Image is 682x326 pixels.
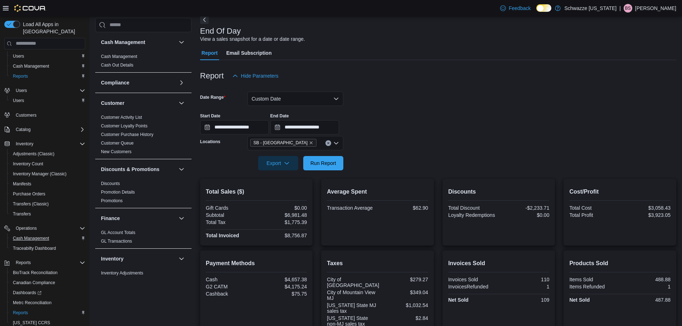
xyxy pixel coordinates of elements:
a: Traceabilty Dashboard [10,244,59,253]
a: Reports [10,308,31,317]
label: Date Range [200,94,226,100]
span: Inventory Manager (Classic) [13,171,67,177]
button: Adjustments (Classic) [7,149,88,159]
span: Catalog [13,125,85,134]
button: Inventory Count [7,159,88,169]
button: Users [1,86,88,96]
button: Reports [1,258,88,268]
div: $1,775.39 [258,219,307,225]
span: Run Report [310,160,336,167]
a: Customers [13,111,39,120]
span: Export [262,156,294,170]
div: Total Tax [206,219,255,225]
strong: Total Invoiced [206,233,239,238]
div: $8,756.87 [258,233,307,238]
button: BioTrack Reconciliation [7,268,88,278]
span: Operations [13,224,85,233]
span: Reports [13,73,28,79]
span: Users [13,98,24,103]
a: GL Transactions [101,239,132,244]
a: Manifests [10,180,34,188]
span: Canadian Compliance [13,280,55,286]
a: Promotions [101,198,123,203]
a: GL Account Totals [101,230,135,235]
h3: Discounts & Promotions [101,166,159,173]
div: $2.84 [379,315,428,321]
div: $1,032.54 [379,302,428,308]
h2: Taxes [327,259,428,268]
a: Reports [10,72,31,81]
div: $0.00 [258,205,307,211]
button: Customer [101,99,176,107]
span: Feedback [509,5,531,12]
span: Transfers (Classic) [10,200,85,208]
button: Discounts & Promotions [177,165,186,174]
span: SB - Lakeside [250,139,316,147]
a: Cash Management [10,234,52,243]
button: Cash Management [177,38,186,47]
span: Inventory [13,140,85,148]
a: Customer Purchase History [101,132,154,137]
a: Dashboards [7,288,88,298]
a: Dashboards [10,288,44,297]
span: BioTrack Reconciliation [13,270,58,276]
div: $3,058.43 [621,205,671,211]
div: 1 [621,284,671,289]
h2: Payment Methods [206,259,307,268]
span: SB - [GEOGRAPHIC_DATA] [253,139,308,146]
span: Reports [16,260,31,266]
span: BS [625,4,631,13]
div: Finance [95,228,192,248]
div: -$2,233.71 [500,205,549,211]
span: Purchase Orders [13,191,45,197]
a: Customer Queue [101,141,134,146]
button: Export [258,156,298,170]
div: Items Sold [569,277,618,282]
span: Traceabilty Dashboard [10,244,85,253]
span: Transfers [13,211,31,217]
span: Catalog [16,127,30,132]
span: Traceabilty Dashboard [13,245,56,251]
div: View a sales snapshot for a date or date range. [200,35,305,43]
a: Inventory Manager (Classic) [10,170,69,178]
a: Inventory Count [10,160,46,168]
div: $75.75 [258,291,307,297]
span: Cash Out Details [101,62,134,68]
div: 488.88 [621,277,671,282]
div: Total Cost [569,205,618,211]
a: Customer Activity List [101,115,142,120]
button: Operations [1,223,88,233]
h3: Report [200,72,224,80]
span: Inventory Adjustments [101,270,143,276]
p: | [619,4,621,13]
button: Catalog [1,125,88,135]
div: Cash [206,277,255,282]
button: Reports [13,258,34,267]
span: Users [10,96,85,105]
button: Users [13,86,30,95]
button: Inventory [1,139,88,149]
button: Compliance [101,79,176,86]
span: Customer Queue [101,140,134,146]
input: Press the down key to open a popover containing a calendar. [200,120,269,135]
a: Transfers [10,210,34,218]
a: Cash Management [101,54,137,59]
span: Discounts [101,181,120,186]
div: City of [GEOGRAPHIC_DATA] [327,277,379,288]
button: Inventory [101,255,176,262]
div: G2 CATM [206,284,255,289]
span: Inventory Count [13,161,43,167]
a: Metrc Reconciliation [10,298,54,307]
span: Manifests [13,181,31,187]
button: Canadian Compliance [7,278,88,288]
label: Start Date [200,113,221,119]
a: Feedback [497,1,533,15]
div: $349.04 [379,289,428,295]
input: Press the down key to open a popover containing a calendar. [270,120,339,135]
div: $279.27 [382,277,428,282]
h2: Invoices Sold [448,259,550,268]
span: Adjustments (Classic) [13,151,54,157]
